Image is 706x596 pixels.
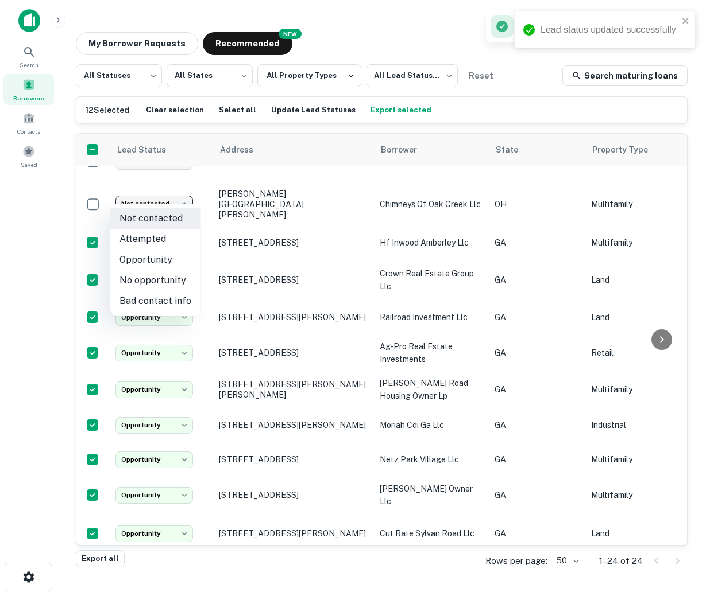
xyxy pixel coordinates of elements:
[649,468,706,523] iframe: Chat Widget
[110,270,200,291] li: No opportunity
[541,23,678,37] div: Lead status updated successfully
[110,250,200,270] li: Opportunity
[110,291,200,311] li: Bad contact info
[491,15,665,38] div: Lead status updated successfully
[110,208,200,229] li: Not contacted
[682,16,690,27] button: close
[110,229,200,250] li: Attempted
